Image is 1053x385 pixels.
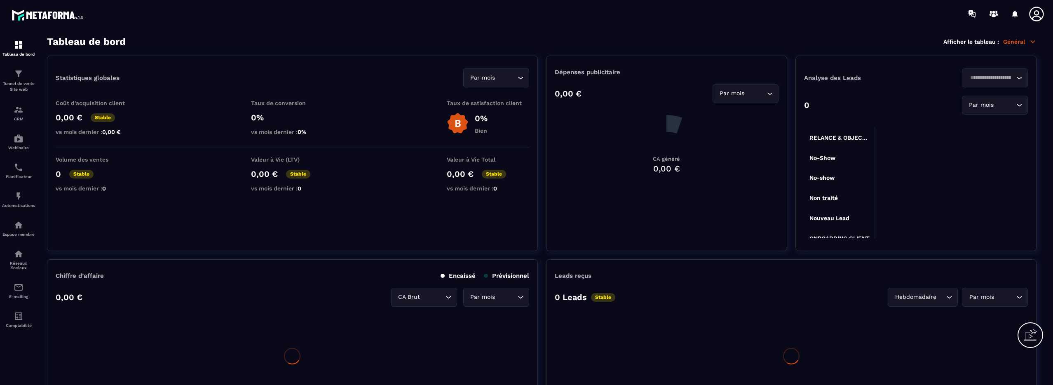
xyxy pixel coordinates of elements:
[2,243,35,276] a: social-networksocial-networkRéseaux Sociaux
[2,294,35,299] p: E-mailing
[447,100,529,106] p: Taux de satisfaction client
[555,89,582,99] p: 0,00 €
[809,195,838,201] tspan: Non traité
[996,101,1014,110] input: Search for option
[396,293,422,302] span: CA Brut
[251,169,278,179] p: 0,00 €
[2,185,35,214] a: automationsautomationsAutomatisations
[447,185,529,192] p: vs mois dernier :
[251,185,333,192] p: vs mois dernier :
[804,74,916,82] p: Analyse des Leads
[56,129,138,135] p: vs mois dernier :
[447,113,469,134] img: b-badge-o.b3b20ee6.svg
[251,156,333,163] p: Valeur à Vie (LTV)
[14,282,23,292] img: email
[251,100,333,106] p: Taux de conversion
[56,292,82,302] p: 0,00 €
[967,101,996,110] span: Par mois
[14,40,23,50] img: formation
[286,170,310,178] p: Stable
[463,288,529,307] div: Search for option
[2,276,35,305] a: emailemailE-mailing
[555,272,591,279] p: Leads reçus
[809,215,849,221] tspan: Nouveau Lead
[56,113,82,122] p: 0,00 €
[2,203,35,208] p: Automatisations
[14,220,23,230] img: automations
[555,68,779,76] p: Dépenses publicitaire
[888,288,958,307] div: Search for option
[497,293,516,302] input: Search for option
[962,288,1028,307] div: Search for option
[809,134,867,141] tspan: RELANCE & OBJEC...
[14,105,23,115] img: formation
[2,117,35,121] p: CRM
[56,100,138,106] p: Coût d'acquisition client
[555,292,587,302] p: 0 Leads
[14,134,23,143] img: automations
[422,293,443,302] input: Search for option
[809,155,836,161] tspan: No-Show
[967,293,996,302] span: Par mois
[938,293,944,302] input: Search for option
[484,272,529,279] p: Prévisionnel
[996,293,1014,302] input: Search for option
[69,170,94,178] p: Stable
[962,96,1028,115] div: Search for option
[251,113,333,122] p: 0%
[14,249,23,259] img: social-network
[56,272,104,279] p: Chiffre d’affaire
[2,34,35,63] a: formationformationTableau de bord
[463,68,529,87] div: Search for option
[469,293,497,302] span: Par mois
[102,185,106,192] span: 0
[2,146,35,150] p: Webinaire
[2,305,35,334] a: accountantaccountantComptabilité
[102,129,121,135] span: 0,00 €
[56,156,138,163] p: Volume des ventes
[2,174,35,179] p: Planificateur
[475,113,488,123] p: 0%
[482,170,506,178] p: Stable
[804,100,809,110] p: 0
[469,73,497,82] span: Par mois
[2,52,35,56] p: Tableau de bord
[447,156,529,163] p: Valeur à Vie Total
[441,272,476,279] p: Encaissé
[14,311,23,321] img: accountant
[893,293,938,302] span: Hebdomadaire
[962,68,1028,87] div: Search for option
[475,127,488,134] p: Bien
[56,185,138,192] p: vs mois dernier :
[2,99,35,127] a: formationformationCRM
[2,63,35,99] a: formationformationTunnel de vente Site web
[447,169,474,179] p: 0,00 €
[391,288,457,307] div: Search for option
[2,214,35,243] a: automationsautomationsEspace membre
[14,162,23,172] img: scheduler
[718,89,746,98] span: Par mois
[47,36,126,47] h3: Tableau de bord
[746,89,765,98] input: Search for option
[2,261,35,270] p: Réseaux Sociaux
[56,169,61,179] p: 0
[298,129,307,135] span: 0%
[2,232,35,237] p: Espace membre
[1003,38,1037,45] p: Général
[493,185,497,192] span: 0
[56,74,120,82] p: Statistiques globales
[591,293,615,302] p: Stable
[298,185,301,192] span: 0
[91,113,115,122] p: Stable
[809,235,870,242] tspan: ONBOARDING CLIENT
[2,323,35,328] p: Comptabilité
[2,81,35,92] p: Tunnel de vente Site web
[14,191,23,201] img: automations
[14,69,23,79] img: formation
[251,129,333,135] p: vs mois dernier :
[967,73,1014,82] input: Search for option
[2,156,35,185] a: schedulerschedulerPlanificateur
[12,7,86,23] img: logo
[497,73,516,82] input: Search for option
[713,84,779,103] div: Search for option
